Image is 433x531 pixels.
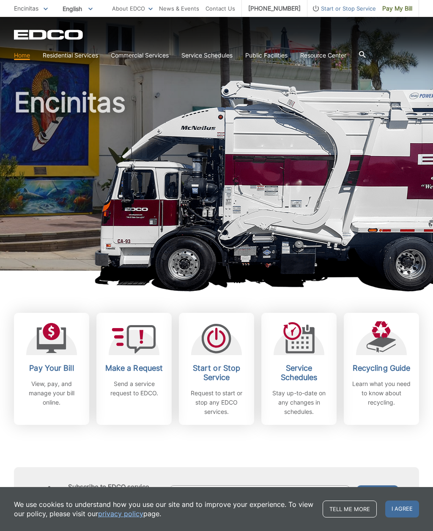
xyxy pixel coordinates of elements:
a: Pay Your Bill View, pay, and manage your bill online. [14,313,89,425]
h2: Recycling Guide [350,364,413,373]
span: Pay My Bill [382,4,412,13]
p: Request to start or stop any EDCO services. [185,389,248,416]
a: News & Events [159,4,199,13]
h2: Make a Request [103,364,165,373]
span: English [56,2,99,16]
a: Tell me more [323,501,377,517]
p: Send a service request to EDCO. [103,379,165,398]
p: We use cookies to understand how you use our site and to improve your experience. To view our pol... [14,500,314,518]
button: Submit [356,485,399,504]
span: I agree [385,501,419,517]
a: Make a Request Send a service request to EDCO. [96,313,172,425]
a: EDCD logo. Return to the homepage. [14,30,84,40]
a: Commercial Services [111,51,169,60]
span: Encinitas [14,5,38,12]
h2: Service Schedules [268,364,330,382]
h1: Encinitas [14,89,419,274]
p: View, pay, and manage your bill online. [20,379,83,407]
h2: Start or Stop Service [185,364,248,382]
h2: Pay Your Bill [20,364,83,373]
input: Enter your email address... [170,485,350,504]
a: About EDCO [112,4,153,13]
a: Residential Services [43,51,98,60]
a: Resource Center [300,51,346,60]
a: privacy policy [98,509,143,518]
a: Recycling Guide Learn what you need to know about recycling. [344,313,419,425]
a: Service Schedules [181,51,233,60]
a: Home [14,51,30,60]
a: Service Schedules Stay up-to-date on any changes in schedules. [261,313,337,425]
a: Public Facilities [245,51,288,60]
p: Learn what you need to know about recycling. [350,379,413,407]
p: Stay up-to-date on any changes in schedules. [268,389,330,416]
a: Contact Us [206,4,235,13]
h4: Subscribe to EDCO service alerts, upcoming events & environmental news: [68,483,161,506]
